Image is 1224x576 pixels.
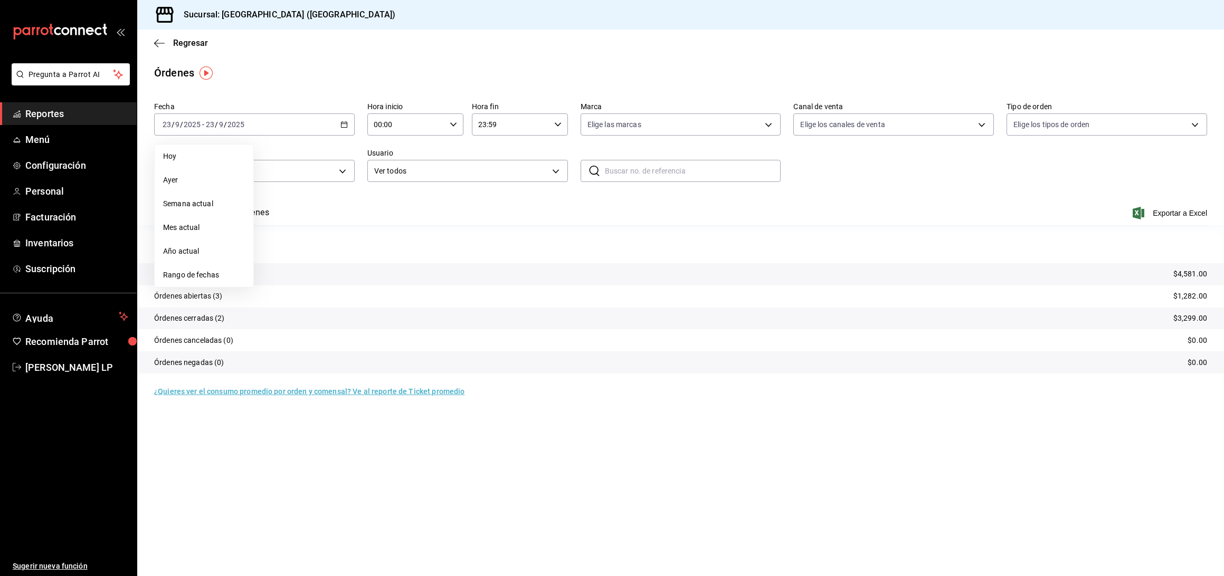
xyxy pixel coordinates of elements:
span: - [202,120,204,129]
h3: Sucursal: [GEOGRAPHIC_DATA] ([GEOGRAPHIC_DATA]) [175,8,395,21]
span: Ver todos [374,166,548,177]
span: Elige las marcas [587,119,641,130]
label: Canal de venta [793,103,994,110]
p: $0.00 [1188,335,1207,346]
span: Sugerir nueva función [13,561,128,572]
span: [PERSON_NAME] LP [25,360,128,375]
span: Facturación [25,210,128,224]
span: Ayer [163,175,245,186]
label: Tipo de orden [1007,103,1207,110]
p: $0.00 [1188,357,1207,368]
span: Elige los canales de venta [800,119,885,130]
span: Personal [25,184,128,198]
label: Hora inicio [367,103,463,110]
label: Usuario [367,149,568,157]
p: $3,299.00 [1173,313,1207,324]
input: Buscar no. de referencia [605,160,781,181]
span: / [172,120,175,129]
span: / [215,120,218,129]
a: Pregunta a Parrot AI [7,76,130,88]
span: / [224,120,227,129]
a: ¿Quieres ver el consumo promedio por orden y comensal? Ve al reporte de Ticket promedio [154,387,464,396]
p: $4,581.00 [1173,268,1207,280]
span: Ayuda [25,310,115,323]
label: Hora fin [472,103,568,110]
input: ---- [227,120,245,129]
span: Recomienda Parrot [25,334,128,349]
span: Elige los tipos de orden [1013,119,1089,130]
button: open_drawer_menu [116,27,125,36]
span: Pregunta a Parrot AI [29,69,113,80]
span: Inventarios [25,236,128,250]
p: Órdenes canceladas (0) [154,335,233,346]
div: Órdenes [154,65,194,81]
input: -- [162,120,172,129]
input: -- [219,120,224,129]
p: Órdenes negadas (0) [154,357,224,368]
label: Estatus [154,149,355,157]
button: Exportar a Excel [1135,207,1207,219]
span: Mes actual [163,222,245,233]
p: Resumen [154,238,1207,251]
span: Regresar [173,38,208,48]
span: Menú [25,132,128,147]
span: Suscripción [25,262,128,276]
span: / [180,120,183,129]
p: $1,282.00 [1173,291,1207,302]
label: Fecha [154,103,355,110]
span: Semana actual [163,198,245,209]
span: Configuración [25,158,128,172]
button: Regresar [154,38,208,48]
input: -- [205,120,215,129]
input: ---- [183,120,201,129]
span: Hoy [163,151,245,162]
p: Órdenes abiertas (3) [154,291,223,302]
img: Tooltip marker [200,66,213,80]
span: Rango de fechas [163,270,245,281]
span: Reportes [25,107,128,121]
span: Año actual [163,246,245,257]
button: Pregunta a Parrot AI [12,63,130,85]
p: Órdenes cerradas (2) [154,313,225,324]
label: Marca [581,103,781,110]
input: -- [175,120,180,129]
